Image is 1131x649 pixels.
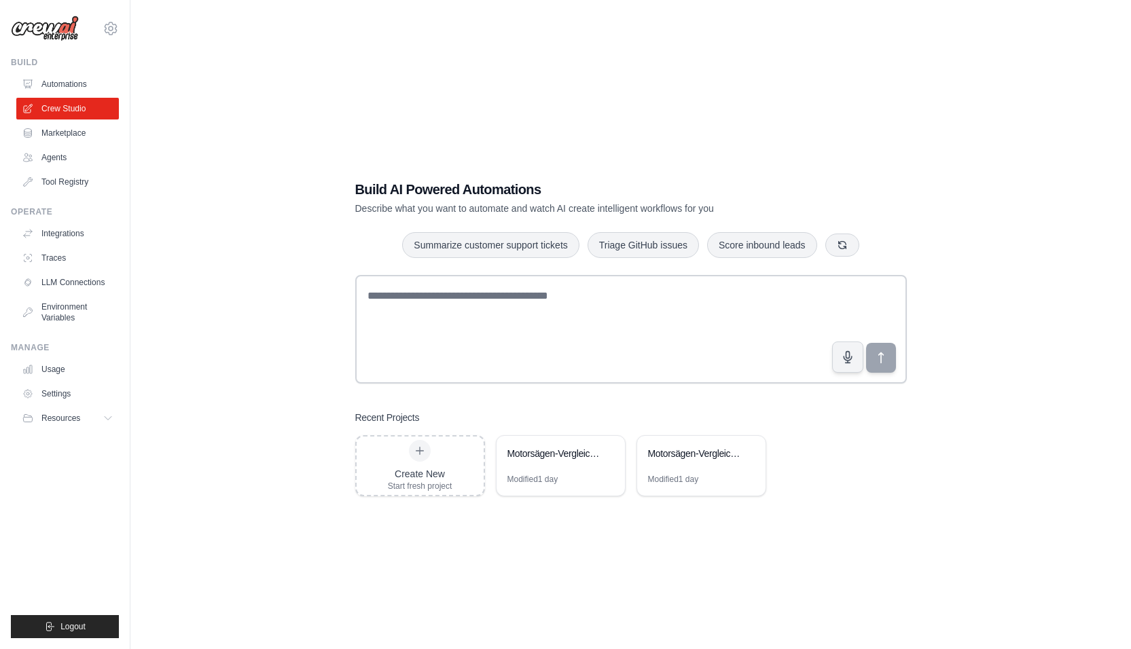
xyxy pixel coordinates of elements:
a: Agents [16,147,119,168]
div: Motorsägen-Vergleichsautomatisierung [507,447,600,460]
div: Modified 1 day [507,474,558,485]
div: Modified 1 day [648,474,699,485]
h1: Build AI Powered Automations [355,180,812,199]
a: Crew Studio [16,98,119,119]
button: Score inbound leads [707,232,817,258]
a: Environment Variables [16,296,119,329]
h3: Recent Projects [355,411,420,424]
p: Describe what you want to automate and watch AI create intelligent workflows for you [355,202,812,215]
span: Resources [41,413,80,424]
a: Traces [16,247,119,269]
a: Settings [16,383,119,405]
button: Resources [16,407,119,429]
div: Build [11,57,119,68]
div: Operate [11,206,119,217]
div: Manage [11,342,119,353]
a: Automations [16,73,119,95]
button: Click to speak your automation idea [832,341,863,373]
a: Marketplace [16,122,119,144]
img: Logo [11,16,79,41]
button: Get new suggestions [825,234,859,257]
div: Motorsägen-Vergleichs-Automation [648,447,741,460]
button: Logout [11,615,119,638]
div: Create New [388,467,452,481]
a: LLM Connections [16,272,119,293]
div: Start fresh project [388,481,452,492]
a: Integrations [16,223,119,244]
a: Usage [16,358,119,380]
button: Triage GitHub issues [588,232,699,258]
span: Logout [60,621,86,632]
button: Summarize customer support tickets [402,232,579,258]
a: Tool Registry [16,171,119,193]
